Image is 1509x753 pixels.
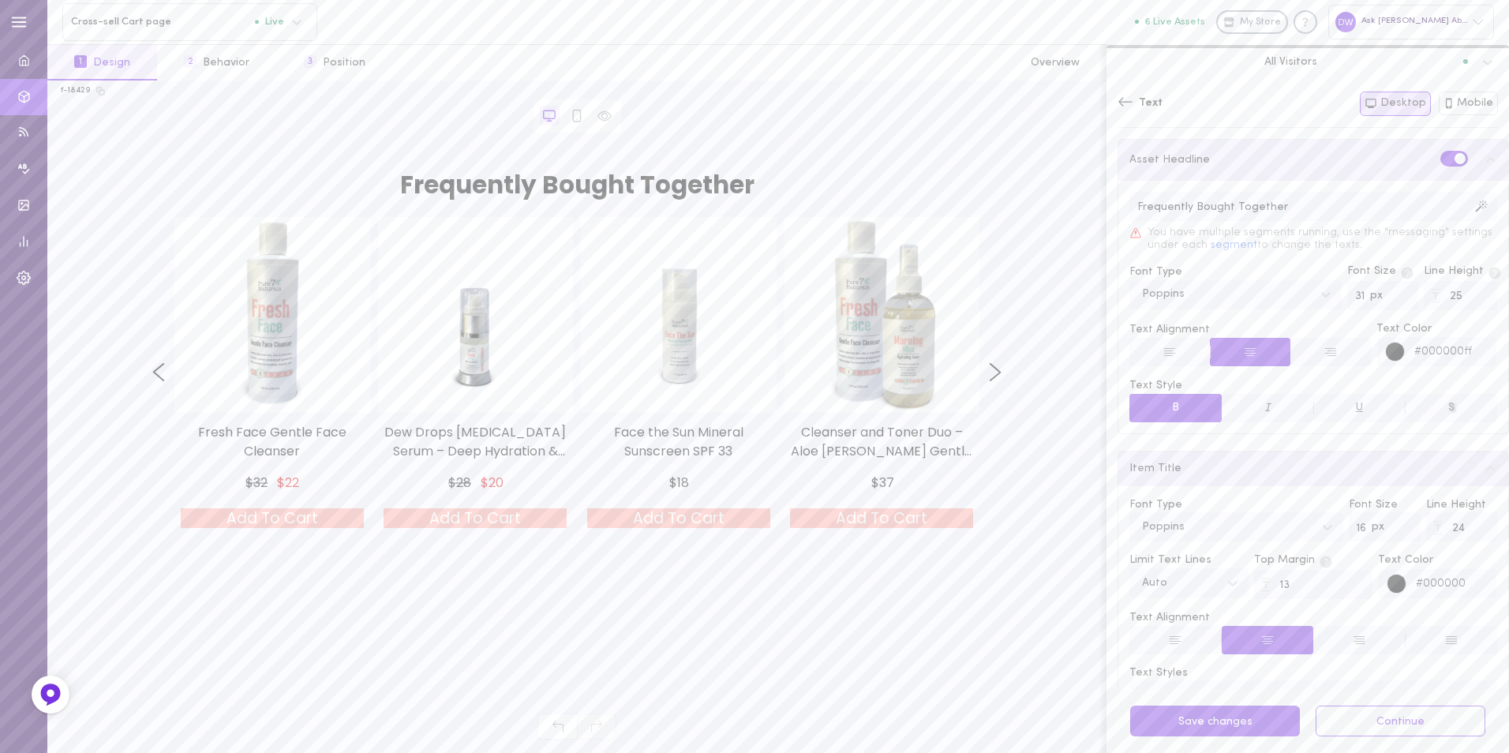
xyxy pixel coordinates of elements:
[1129,322,1371,338] span: Text Alignment
[1129,497,1182,513] span: Font Type
[1135,17,1205,27] button: 6 Live Assets
[1129,155,1210,166] div: Asset Headline
[1439,92,1499,115] button: Mobile
[1318,554,1334,566] span: Add margin between the product headline text and the image section
[489,474,504,492] span: 20
[1129,394,1222,422] button: B
[1372,522,1384,533] span: px
[1172,402,1179,414] span: B
[1313,680,1406,709] button: U
[1142,289,1185,300] div: Poppins
[1370,290,1383,302] span: px
[71,16,255,28] span: Cross-sell Cart page
[181,508,364,528] span: Add To Cart
[871,474,879,492] span: $
[581,217,777,528] div: Add To Cart
[1424,264,1497,280] span: Line Height
[1004,45,1106,81] button: Overview
[1129,264,1182,280] span: Font Type
[1264,401,1271,414] span: I
[1148,227,1497,253] span: You have multiple segments running, use the "messaging" settings under each to change the texts.
[448,474,456,492] span: $
[1487,265,1503,277] span: Line height
[1316,706,1485,736] button: Continue
[1399,265,1415,277] span: Font size
[481,474,489,492] span: $
[784,217,980,528] div: Add To Cart
[1264,54,1317,69] span: All Visitors
[1406,680,1498,709] button: S
[1129,680,1222,709] button: B
[1347,264,1418,280] span: Font Size
[1129,610,1497,626] span: Text Alignment
[255,17,284,27] span: Live
[456,474,471,492] span: 28
[173,173,981,197] h2: Frequently Bought Together
[577,714,616,740] span: Redo
[1376,321,1497,337] span: Text Color
[1139,96,1163,111] span: Text
[285,474,299,492] span: 22
[587,508,770,528] span: Add To Cart
[384,423,567,442] h3: Dew Drops [MEDICAL_DATA] Serum – Deep Hydration & Skin Plumping
[1328,5,1494,39] div: Ask [PERSON_NAME] About Hair & Health
[378,217,574,528] div: Add To Cart
[1313,394,1406,422] button: U
[1240,16,1281,30] span: My Store
[879,474,894,492] span: 37
[277,45,392,81] button: 3Position
[1142,578,1167,589] div: Auto
[1222,680,1314,709] button: I
[1406,394,1498,422] button: S
[157,45,276,81] button: 2Behavior
[1448,402,1455,414] span: S
[587,423,770,442] h3: Face the Sun Mineral Sunscreen SPF 33
[1216,10,1288,34] a: My Store
[1349,497,1420,513] span: Font Size
[537,714,577,740] span: Undo
[1222,394,1314,422] button: I
[147,217,170,528] button: Left arrow
[74,55,87,68] span: 1
[1129,665,1497,681] span: Text Styles
[1172,688,1179,700] span: B
[174,217,370,528] div: Add To Cart
[1448,688,1455,700] span: S
[983,217,1007,528] button: Right arrow
[61,85,91,96] div: f-18429
[39,683,62,706] img: Feedback Button
[1142,522,1185,533] div: Poppins
[1264,687,1271,700] span: I
[1360,92,1431,116] button: Desktop
[1135,17,1216,28] a: 6 Live Assets
[1129,192,1497,221] input: Asset headline
[1356,688,1363,700] span: U
[1211,239,1257,253] button: segment
[1356,402,1363,414] span: U
[304,55,316,68] span: 3
[1129,553,1211,568] span: Limit Text Lines
[790,508,973,528] span: Add To Cart
[1129,378,1497,394] span: Text Style
[253,474,268,492] span: 32
[1254,553,1373,569] span: Top Margin
[1294,10,1317,34] div: Knowledge center
[277,474,285,492] span: $
[184,55,197,68] span: 2
[47,45,157,81] button: 1Design
[791,423,974,442] h3: Cleanser and Toner Duo – Aloe [PERSON_NAME] Gentle Face Wash & Hydrating Mist
[1129,463,1181,474] span: Item Title
[384,508,567,528] span: Add To Cart
[1130,706,1300,736] button: Save changes
[245,474,253,492] span: $
[1426,497,1497,513] span: Line Height
[181,423,364,442] h3: Fresh Face Gentle Face Cleanser
[677,474,689,492] span: 18
[669,474,677,492] span: $
[1378,553,1497,568] span: Text Color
